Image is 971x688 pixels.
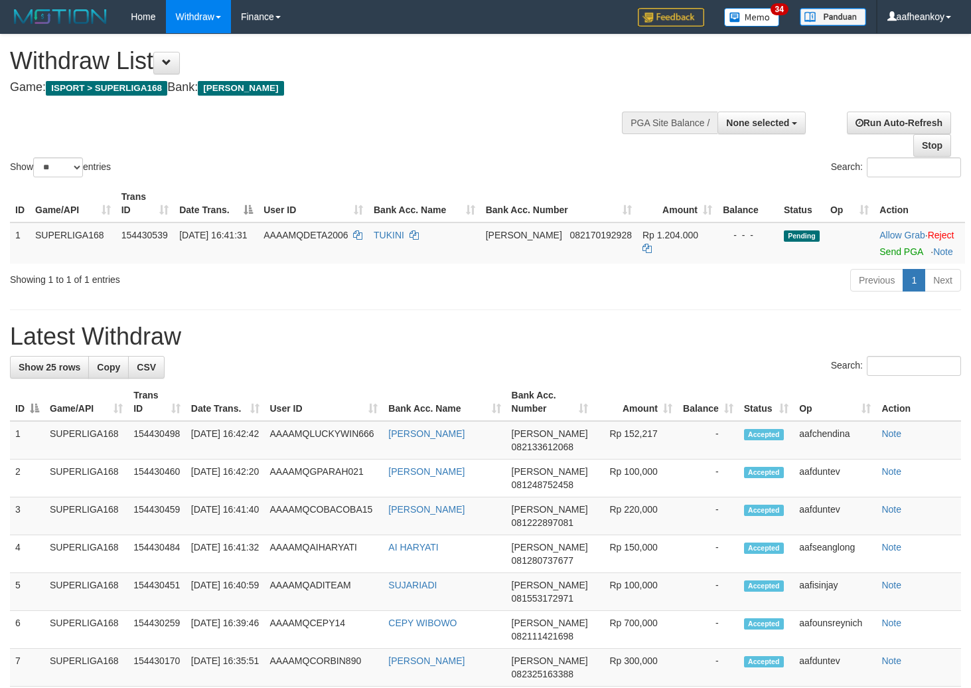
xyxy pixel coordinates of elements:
a: [PERSON_NAME] [388,655,465,666]
span: Copy 082111421698 to clipboard [512,631,573,642]
td: [DATE] 16:41:32 [186,535,265,573]
div: Showing 1 to 1 of 1 entries [10,268,395,286]
td: aafduntev [794,649,876,687]
td: 154430498 [128,421,186,460]
span: Copy 082325163388 to clipboard [512,669,573,679]
a: Send PGA [879,246,923,257]
td: AAAAMQCOBACOBA15 [265,497,384,535]
td: 154430459 [128,497,186,535]
span: Accepted [744,543,784,554]
th: Game/API: activate to sort column ascending [30,185,116,222]
td: [DATE] 16:42:20 [186,460,265,497]
td: SUPERLIGA168 [44,421,128,460]
td: aafseanglong [794,535,876,573]
th: Op: activate to sort column ascending [794,383,876,421]
td: 154430484 [128,535,186,573]
span: [PERSON_NAME] [512,618,588,628]
span: [PERSON_NAME] [512,580,588,590]
span: Show 25 rows [19,362,80,373]
td: · [874,222,965,264]
td: AAAAMQLUCKYWIN666 [265,421,384,460]
td: SUPERLIGA168 [44,611,128,649]
td: aafounsreynich [794,611,876,649]
td: 2 [10,460,44,497]
td: AAAAMQCORBIN890 [265,649,384,687]
a: Stop [913,134,951,157]
a: AI HARYATI [388,542,438,553]
td: Rp 220,000 [593,497,678,535]
th: Status: activate to sort column ascending [739,383,794,421]
th: Status [779,185,825,222]
h1: Latest Withdraw [10,323,961,350]
td: SUPERLIGA168 [44,535,128,573]
th: Op: activate to sort column ascending [825,185,874,222]
td: 154430451 [128,573,186,611]
span: Pending [784,230,820,242]
th: Date Trans.: activate to sort column descending [174,185,258,222]
a: Reject [928,230,954,240]
span: [PERSON_NAME] [512,542,588,553]
td: - [678,611,739,649]
span: None selected [726,118,789,128]
a: [PERSON_NAME] [388,466,465,477]
span: Copy 082133612068 to clipboard [512,442,573,452]
span: 34 [771,3,788,15]
a: Show 25 rows [10,356,89,379]
td: AAAAMQAIHARYATI [265,535,384,573]
td: 3 [10,497,44,535]
th: Bank Acc. Number: activate to sort column ascending [506,383,593,421]
label: Search: [831,356,961,376]
a: Previous [850,269,903,292]
td: aafduntev [794,460,876,497]
span: [PERSON_NAME] [512,466,588,477]
td: - [678,573,739,611]
th: Action [876,383,961,421]
td: - [678,535,739,573]
td: AAAAMQADITEAM [265,573,384,611]
a: Copy [88,356,129,379]
th: User ID: activate to sort column ascending [258,185,368,222]
td: SUPERLIGA168 [44,649,128,687]
a: 1 [903,269,925,292]
a: Note [881,655,901,666]
span: CSV [137,362,156,373]
a: CSV [128,356,165,379]
th: Date Trans.: activate to sort column ascending [186,383,265,421]
button: None selected [717,112,806,134]
td: Rp 100,000 [593,460,678,497]
th: Trans ID: activate to sort column ascending [116,185,175,222]
span: ISPORT > SUPERLIGA168 [46,81,167,96]
img: panduan.png [800,8,866,26]
td: [DATE] 16:41:40 [186,497,265,535]
td: [DATE] 16:39:46 [186,611,265,649]
td: 4 [10,535,44,573]
td: [DATE] 16:40:59 [186,573,265,611]
td: aafisinjay [794,573,876,611]
th: Balance [717,185,779,222]
td: 1 [10,222,30,264]
td: SUPERLIGA168 [44,460,128,497]
th: User ID: activate to sort column ascending [265,383,384,421]
div: PGA Site Balance / [622,112,717,134]
a: Note [933,246,953,257]
span: AAAAMQDETA2006 [263,230,348,240]
th: Bank Acc. Number: activate to sort column ascending [481,185,637,222]
span: [PERSON_NAME] [512,428,588,439]
span: Copy 082170192928 to clipboard [570,230,632,240]
span: · [879,230,927,240]
td: aafduntev [794,497,876,535]
td: Rp 152,217 [593,421,678,460]
span: Accepted [744,656,784,667]
th: ID: activate to sort column descending [10,383,44,421]
img: Button%20Memo.svg [724,8,780,27]
th: Amount: activate to sort column ascending [593,383,678,421]
span: [DATE] 16:41:31 [179,230,247,240]
span: Accepted [744,618,784,630]
td: SUPERLIGA168 [44,497,128,535]
a: TUKINI [374,230,404,240]
td: AAAAMQGPARAH021 [265,460,384,497]
td: [DATE] 16:42:42 [186,421,265,460]
a: Allow Grab [879,230,925,240]
span: Copy [97,362,120,373]
td: AAAAMQCEPY14 [265,611,384,649]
